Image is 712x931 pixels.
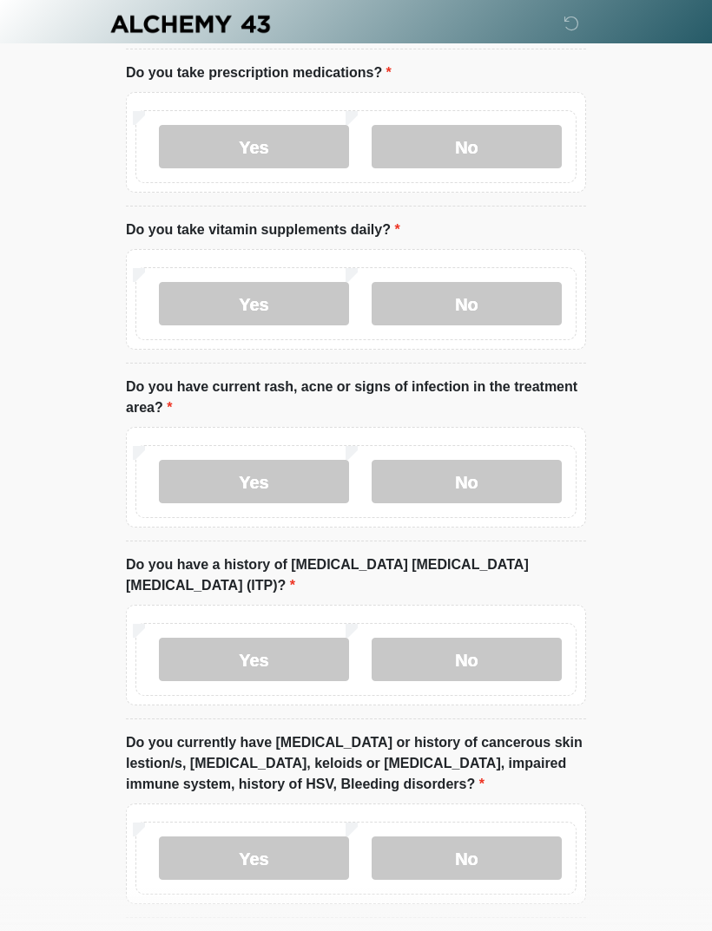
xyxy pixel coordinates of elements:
[159,282,349,325] label: Yes
[126,377,586,418] label: Do you have current rash, acne or signs of infection in the treatment area?
[126,732,586,795] label: Do you currently have [MEDICAL_DATA] or history of cancerous skin lestion/s, [MEDICAL_DATA], kelo...
[372,460,562,503] label: No
[372,836,562,880] label: No
[126,554,586,596] label: Do you have a history of [MEDICAL_DATA] [MEDICAL_DATA] [MEDICAL_DATA] (ITP)?
[372,125,562,168] label: No
[372,638,562,681] label: No
[109,13,272,35] img: Alchemy 43 Logo
[159,460,349,503] label: Yes
[159,125,349,168] label: Yes
[159,638,349,681] label: Yes
[372,282,562,325] label: No
[126,220,400,240] label: Do you take vitamin supplements daily?
[126,62,392,83] label: Do you take prescription medications?
[159,836,349,880] label: Yes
